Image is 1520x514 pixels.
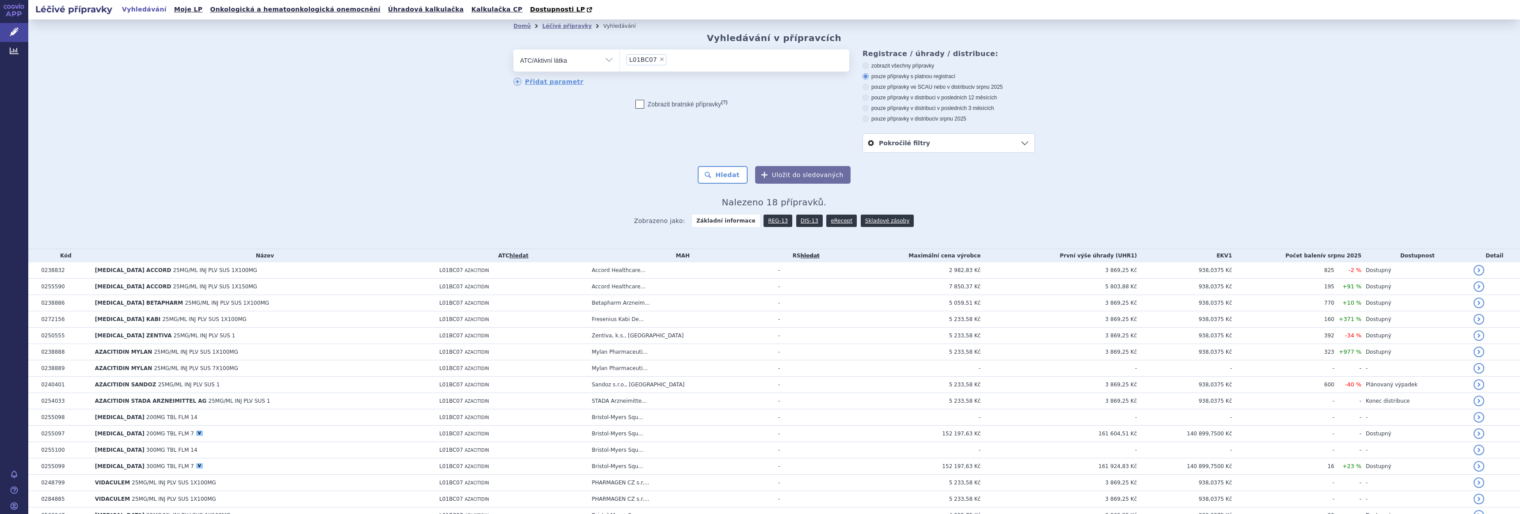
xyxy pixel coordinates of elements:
a: detail [1474,477,1484,488]
a: detail [1474,379,1484,390]
td: 3 869,25 Kč [980,262,1137,279]
td: 3 869,25 Kč [980,295,1137,311]
a: Dostupnosti LP [527,4,597,16]
td: - [980,409,1137,426]
th: MAH [587,249,774,262]
span: -40 % [1345,381,1361,388]
td: - [1361,475,1469,491]
td: 0284885 [37,491,91,507]
td: - [1232,360,1334,377]
td: - [1232,442,1334,458]
td: - [774,393,834,409]
td: 938,0375 Kč [1137,344,1232,360]
span: L01BC07 [439,365,463,371]
span: L01BC07 [439,300,463,306]
a: Přidat parametr [513,78,584,86]
span: [MEDICAL_DATA] [95,414,144,420]
td: Bristol-Myers Squ... [587,426,774,442]
a: detail [1474,428,1484,439]
td: Bristol-Myers Squ... [587,458,774,475]
td: - [1361,491,1469,507]
span: [MEDICAL_DATA] [95,463,144,469]
a: detail [1474,396,1484,406]
td: - [980,442,1137,458]
span: v srpnu 2025 [972,84,1003,90]
td: Betapharm Arzneim... [587,295,774,311]
td: 938,0375 Kč [1137,377,1232,393]
a: hledat [509,253,528,259]
span: 200MG TBL FLM 14 [146,414,197,420]
td: - [1334,475,1361,491]
span: L01BC07 [439,496,463,502]
span: 25MG/ML INJ PLV SUS 1 [158,382,220,388]
td: 3 869,25 Kč [980,344,1137,360]
td: 3 869,25 Kč [980,491,1137,507]
button: Uložit do sledovaných [755,166,851,184]
td: 5 233,58 Kč [834,377,980,393]
th: Počet balení [1232,249,1361,262]
a: detail [1474,314,1484,325]
th: Název [91,249,435,262]
td: 938,0375 Kč [1137,295,1232,311]
td: - [1137,442,1232,458]
span: L01BC07 [439,414,463,420]
td: Dostupný [1361,426,1469,442]
td: - [774,491,834,507]
a: detail [1474,298,1484,308]
td: - [774,311,834,328]
td: 5 233,58 Kč [834,328,980,344]
td: 5 233,58 Kč [834,491,980,507]
td: - [1137,409,1232,426]
th: Maximální cena výrobce [834,249,980,262]
label: pouze přípravky ve SCAU nebo v distribuci [863,83,1035,91]
td: Mylan Pharmaceuti... [587,344,774,360]
th: RS [774,249,834,262]
td: 161 604,51 Kč [980,426,1137,442]
td: - [774,458,834,475]
td: 770 [1232,295,1334,311]
span: [MEDICAL_DATA] BETAPHARM [95,300,183,306]
td: Dostupný [1361,328,1469,344]
h2: Léčivé přípravky [28,3,119,15]
del: hledat [801,253,820,259]
a: eRecept [826,215,857,227]
span: +371 % [1339,316,1361,322]
span: AZACITIDIN [465,497,489,502]
td: Dostupný [1361,295,1469,311]
span: VIDACULEM [95,496,130,502]
span: L01BC07 [439,267,463,273]
td: - [1334,426,1361,442]
span: AZACITIDIN SANDOZ [95,382,156,388]
td: Accord Healthcare... [587,279,774,295]
span: 25MG/ML INJ PLV SUS 1X150MG [173,283,258,290]
span: Dostupnosti LP [530,6,585,13]
th: Detail [1469,249,1520,262]
td: 160 [1232,311,1334,328]
label: pouze přípravky v distribuci [863,115,1035,122]
td: PHARMAGEN CZ s.r.... [587,491,774,507]
td: 0255097 [37,426,91,442]
td: 161 924,83 Kč [980,458,1137,475]
a: Úhradová kalkulačka [385,4,467,15]
a: Skladové zásoby [861,215,914,227]
td: - [774,377,834,393]
td: - [1232,393,1334,409]
td: 0238889 [37,360,91,377]
th: Kód [37,249,91,262]
span: L01BC07 [439,431,463,437]
abbr: (?) [721,99,727,105]
td: 0255100 [37,442,91,458]
th: EKV1 [1137,249,1232,262]
td: 7 850,37 Kč [834,279,980,295]
td: - [1232,426,1334,442]
td: - [1361,442,1469,458]
td: - [1334,393,1361,409]
span: [MEDICAL_DATA] ACCORD [95,267,171,273]
span: × [659,57,665,62]
span: [MEDICAL_DATA] ZENTIVA [95,333,172,339]
td: 392 [1232,328,1334,344]
a: Onkologická a hematoonkologická onemocnění [207,4,383,15]
span: L01BC07 [439,463,463,469]
span: AZACITIDIN [465,268,489,273]
span: AZACITIDIN MYLAN [95,349,152,355]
